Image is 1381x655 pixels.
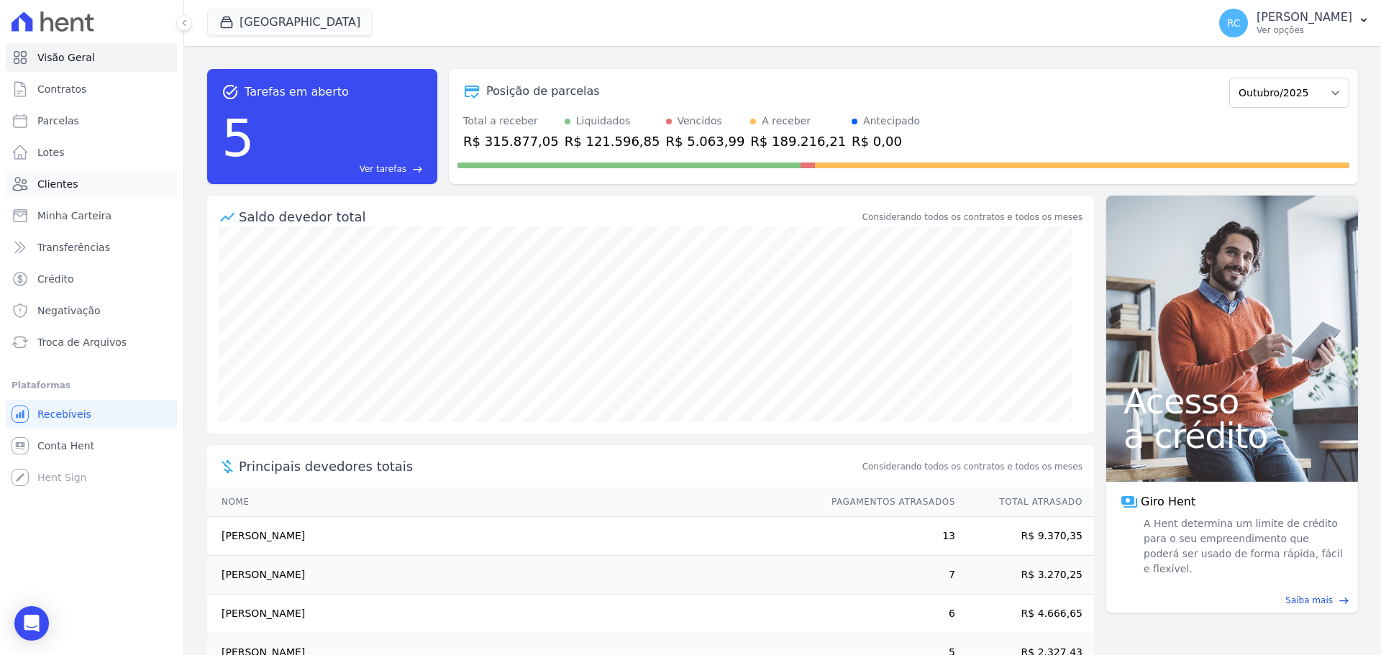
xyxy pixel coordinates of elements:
[486,83,600,100] div: Posição de parcelas
[245,83,349,101] span: Tarefas em aberto
[6,43,178,72] a: Visão Geral
[818,595,956,633] td: 6
[862,460,1083,473] span: Considerando todos os contratos e todos os meses
[1124,384,1341,418] span: Acesso
[222,101,255,175] div: 5
[1257,24,1352,36] p: Ver opções
[37,50,95,65] span: Visão Geral
[6,170,178,198] a: Clientes
[1339,595,1349,606] span: east
[1227,18,1241,28] span: RC
[37,240,110,255] span: Transferências
[239,207,860,226] div: Saldo devedor total
[852,132,920,151] div: R$ 0,00
[956,595,1094,633] td: R$ 4.666,65
[6,106,178,135] a: Parcelas
[818,556,956,595] td: 7
[6,75,178,104] a: Contratos
[6,233,178,262] a: Transferências
[6,328,178,357] a: Troca de Arquivos
[863,114,920,129] div: Antecipado
[37,407,91,421] span: Recebíveis
[818,517,956,556] td: 13
[260,162,423,175] a: Ver tarefas east
[12,377,172,394] div: Plataformas
[37,145,65,160] span: Lotes
[37,272,74,286] span: Crédito
[37,82,86,96] span: Contratos
[6,296,178,325] a: Negativação
[565,132,660,151] div: R$ 121.596,85
[207,595,818,633] td: [PERSON_NAME]
[666,132,745,151] div: R$ 5.063,99
[207,487,818,517] th: Nome
[576,114,631,129] div: Liquidados
[37,335,127,349] span: Troca de Arquivos
[1141,516,1344,577] span: A Hent determina um limite de crédito para o seu empreendimento que poderá ser usado de forma ráp...
[956,517,1094,556] td: R$ 9.370,35
[956,556,1094,595] td: R$ 3.270,25
[37,303,101,318] span: Negativação
[862,211,1083,224] div: Considerando todos os contratos e todos os meses
[1208,3,1381,43] button: RC [PERSON_NAME] Ver opções
[762,114,811,129] div: A receber
[14,606,49,641] div: Open Intercom Messenger
[207,9,373,36] button: [GEOGRAPHIC_DATA]
[37,114,79,128] span: Parcelas
[37,177,78,191] span: Clientes
[6,138,178,167] a: Lotes
[678,114,722,129] div: Vencidos
[207,556,818,595] td: [PERSON_NAME]
[463,132,559,151] div: R$ 315.877,05
[1115,594,1349,607] a: Saiba mais east
[6,265,178,293] a: Crédito
[239,457,860,476] span: Principais devedores totais
[360,162,406,175] span: Ver tarefas
[956,487,1094,517] th: Total Atrasado
[37,439,94,453] span: Conta Hent
[818,487,956,517] th: Pagamentos Atrasados
[750,132,846,151] div: R$ 189.216,21
[6,400,178,429] a: Recebíveis
[1257,10,1352,24] p: [PERSON_NAME]
[1124,418,1341,453] span: a crédito
[6,201,178,230] a: Minha Carteira
[37,209,111,223] span: Minha Carteira
[412,164,423,175] span: east
[207,517,818,556] td: [PERSON_NAME]
[6,431,178,460] a: Conta Hent
[463,114,559,129] div: Total a receber
[222,83,239,101] span: task_alt
[1285,594,1333,607] span: Saiba mais
[1141,493,1195,510] span: Giro Hent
